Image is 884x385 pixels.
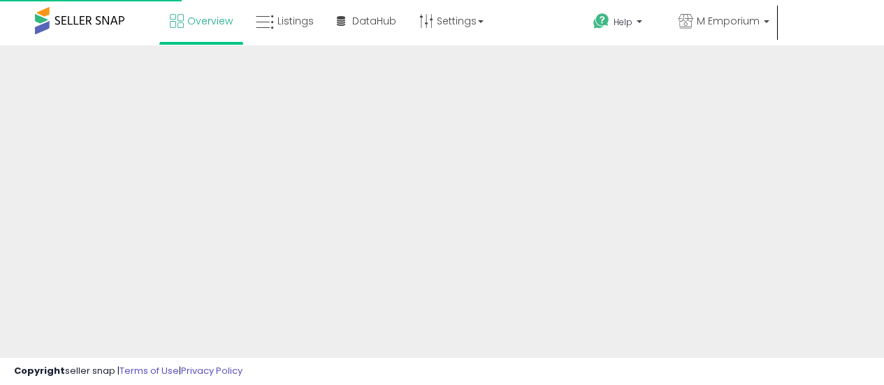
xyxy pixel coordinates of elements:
span: M Emporium [697,14,760,28]
span: Help [614,16,632,28]
a: Terms of Use [119,364,179,377]
span: DataHub [352,14,396,28]
span: Overview [187,14,233,28]
strong: Copyright [14,364,65,377]
span: Listings [277,14,314,28]
i: Get Help [593,13,610,30]
a: Privacy Policy [181,364,242,377]
div: seller snap | | [14,365,242,378]
a: Help [582,2,666,45]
